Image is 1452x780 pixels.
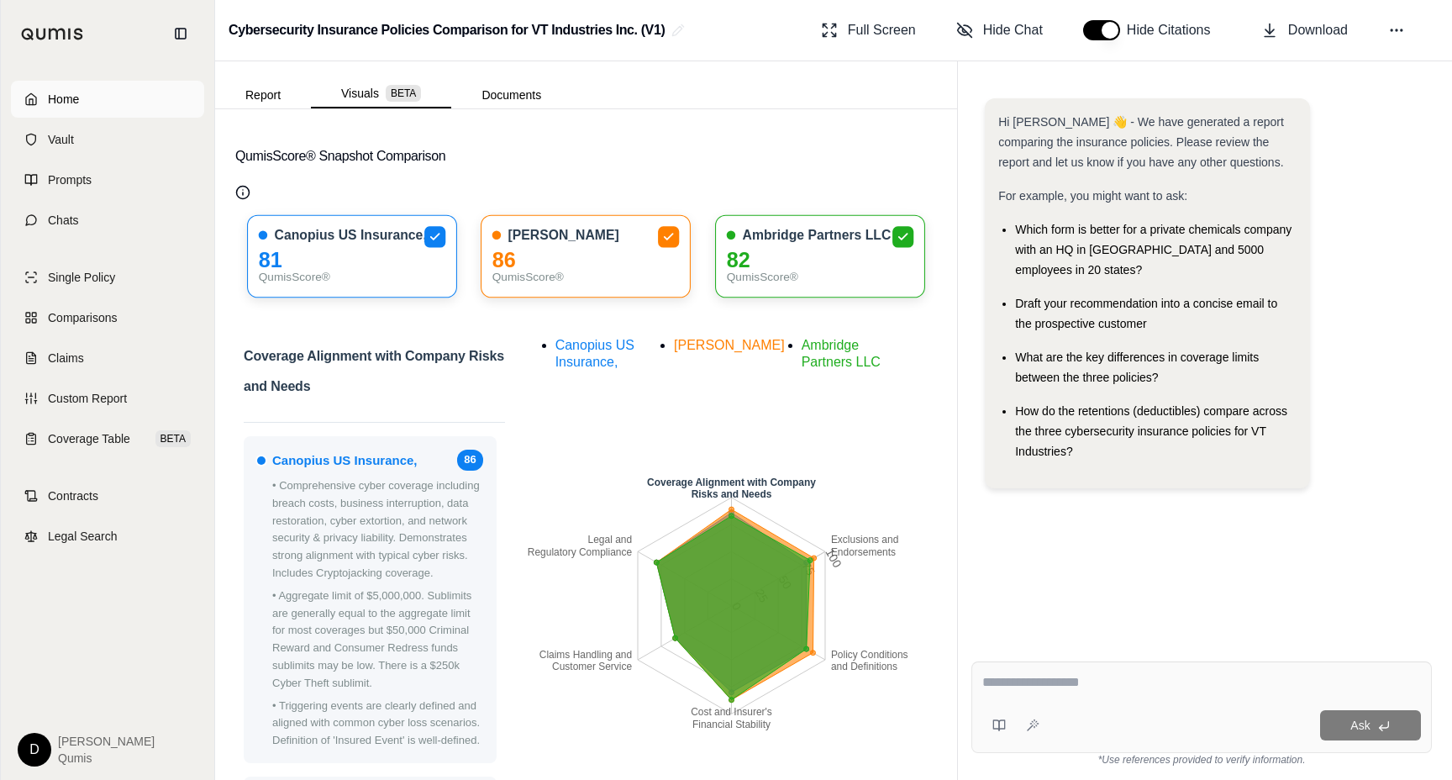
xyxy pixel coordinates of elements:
[11,81,204,118] a: Home
[48,212,79,229] span: Chats
[244,341,505,412] h2: Coverage Alignment with Company Risks and Needs
[823,546,844,570] tspan: 100
[539,650,631,661] tspan: Claims Handling and
[48,528,118,545] span: Legal Search
[998,115,1284,169] span: Hi [PERSON_NAME] 👋 - We have generated a report comparing the insurance policies. Please review t...
[386,85,421,102] span: BETA
[527,546,632,558] tspan: Regulatory Compliance
[508,227,619,245] span: [PERSON_NAME]
[692,489,772,501] tspan: Risks and Needs
[48,269,115,286] span: Single Policy
[831,650,908,661] tspan: Policy Conditions
[831,535,899,546] tspan: Exclusions and
[11,340,204,377] a: Claims
[48,171,92,188] span: Prompts
[647,477,816,488] tspan: Coverage Alignment with Company
[235,185,250,200] button: Qumis Score Info
[48,91,79,108] span: Home
[18,733,51,767] div: D
[1015,297,1277,330] span: Draft your recommendation into a concise email to the prospective customer
[272,451,418,471] span: Canopius US Insurance,
[48,430,130,447] span: Coverage Table
[802,338,881,369] span: Ambridge Partners LLC
[1320,710,1421,740] button: Ask
[235,129,937,183] button: QumisScore® Snapshot Comparison
[1015,223,1292,277] span: Which form is better for a private chemicals company with an HQ in [GEOGRAPHIC_DATA] and 5000 emp...
[831,661,897,673] tspan: and Definitions
[48,350,84,366] span: Claims
[311,80,451,108] button: Visuals
[11,477,204,514] a: Contracts
[21,28,84,40] img: Qumis Logo
[58,733,155,750] span: [PERSON_NAME]
[11,161,204,198] a: Prompts
[691,707,772,719] tspan: Cost and Insurer's
[275,227,427,245] span: Canopius US Insurance,
[555,338,634,369] span: Canopius US Insurance,
[457,450,482,471] span: 86
[692,719,771,731] tspan: Financial Stability
[848,20,916,40] span: Full Screen
[259,251,446,269] div: 81
[1127,20,1221,40] span: Hide Citations
[814,13,923,47] button: Full Screen
[11,202,204,239] a: Chats
[229,15,665,45] h2: Cybersecurity Insurance Policies Comparison for VT Industries Inc. (V1)
[492,251,680,269] div: 86
[1350,719,1370,732] span: Ask
[451,82,571,108] button: Documents
[552,661,632,673] tspan: Customer Service
[48,309,117,326] span: Comparisons
[1015,404,1287,458] span: How do the retentions (deductibles) compare across the three cybersecurity insurance policies for...
[674,338,785,352] span: [PERSON_NAME]
[272,477,483,582] p: • Comprehensive cyber coverage including breach costs, business interruption, data restoration, c...
[492,269,680,287] div: QumisScore®
[48,131,74,148] span: Vault
[831,546,896,558] tspan: Endorsements
[11,121,204,158] a: Vault
[11,518,204,555] a: Legal Search
[727,269,914,287] div: QumisScore®
[1255,13,1355,47] button: Download
[11,259,204,296] a: Single Policy
[11,420,204,457] a: Coverage TableBETA
[983,20,1043,40] span: Hide Chat
[58,750,155,767] span: Qumis
[48,487,98,504] span: Contracts
[727,251,914,269] div: 82
[48,390,127,407] span: Custom Report
[215,82,311,108] button: Report
[167,20,194,47] button: Collapse sidebar
[155,430,191,447] span: BETA
[272,698,483,750] p: • Triggering events are clearly defined and aligned with common cyber loss scenarios. Definition ...
[587,535,632,546] tspan: Legal and
[259,269,446,287] div: QumisScore®
[272,588,483,693] p: • Aggregate limit of $5,000,000. Sublimits are generally equal to the aggregate limit for most co...
[1015,350,1259,384] span: What are the key differences in coverage limits between the three policies?
[11,299,204,336] a: Comparisons
[11,380,204,417] a: Custom Report
[998,189,1187,203] span: For example, you might want to ask:
[950,13,1050,47] button: Hide Chat
[971,753,1432,767] div: *Use references provided to verify information.
[742,227,891,245] span: Ambridge Partners LLC
[1288,20,1348,40] span: Download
